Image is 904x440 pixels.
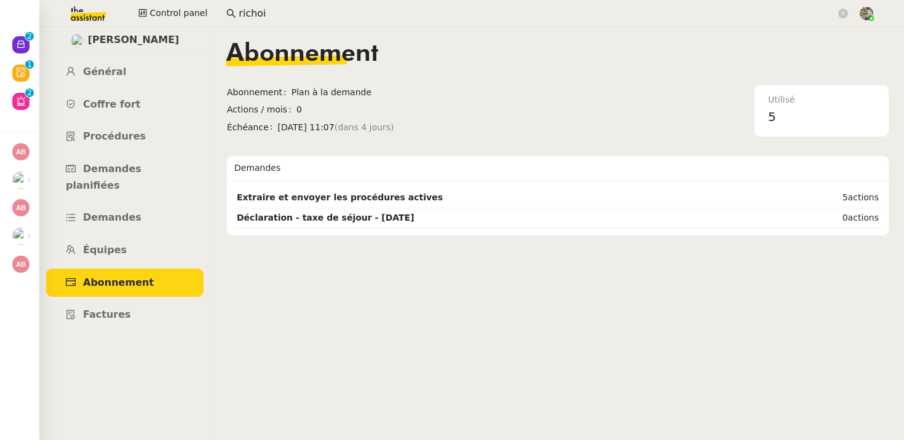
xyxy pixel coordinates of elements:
nz-badge-sup: 2 [25,88,34,97]
span: (dans 4 jours) [335,120,394,135]
nz-badge-sup: 1 [25,60,34,69]
span: Factures [83,308,131,320]
img: users%2FHIWaaSoTa5U8ssS5t403NQMyZZE3%2Favatar%2Fa4be050e-05fa-4f28-bbe7-e7e8e4788720 [12,227,30,245]
img: svg [12,143,30,160]
strong: Extraire et envoyer les procédures actives [237,192,443,202]
a: Demandes [46,203,204,232]
span: Abonnement [226,42,378,66]
a: Général [46,58,204,87]
span: [PERSON_NAME] [88,32,180,49]
span: Plan à la demande [291,85,541,100]
p: 2 [27,88,32,100]
img: svg [12,256,30,273]
img: svg [12,199,30,216]
a: Coffre fort [46,90,204,119]
p: 1 [27,60,32,71]
a: Abonnement [46,269,204,297]
a: Demandes planifiées [46,155,204,200]
td: 0 [775,208,881,228]
td: 5 [775,188,881,208]
a: Procédures [46,122,204,151]
img: users%2FHIWaaSoTa5U8ssS5t403NQMyZZE3%2Favatar%2Fa4be050e-05fa-4f28-bbe7-e7e8e4788720 [12,171,30,189]
span: actions [848,213,879,222]
span: Coffre fort [83,98,141,110]
span: 5 [768,109,776,124]
strong: Déclaration - taxe de séjour - [DATE] [237,213,414,222]
p: 2 [27,32,32,43]
span: Demandes [83,211,141,223]
img: 388bd129-7e3b-4cb1-84b4-92a3d763e9b7 [860,7,873,20]
span: Général [83,66,126,77]
input: Rechercher [239,6,836,22]
span: actions [848,192,879,202]
span: Demandes planifiées [66,163,141,191]
span: Control panel [149,6,207,20]
span: Échéance [227,120,278,135]
span: Procédures [83,130,146,142]
span: 0 [296,103,541,117]
span: Abonnement [83,277,154,288]
span: Équipes [83,244,127,256]
div: Utilisé [768,93,875,107]
img: users%2F5wb7CaiUE6dOiPeaRcV8Mw5TCrI3%2Favatar%2F81010312-bfeb-45f9-b06f-91faae72560a [71,34,84,47]
button: Control panel [131,5,215,22]
span: [DATE] 11:07 [278,120,541,135]
span: Actions / mois [227,103,296,117]
nz-badge-sup: 2 [25,32,34,41]
div: Demandes [234,156,881,181]
span: Abonnement [227,85,291,100]
a: Équipes [46,236,204,265]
